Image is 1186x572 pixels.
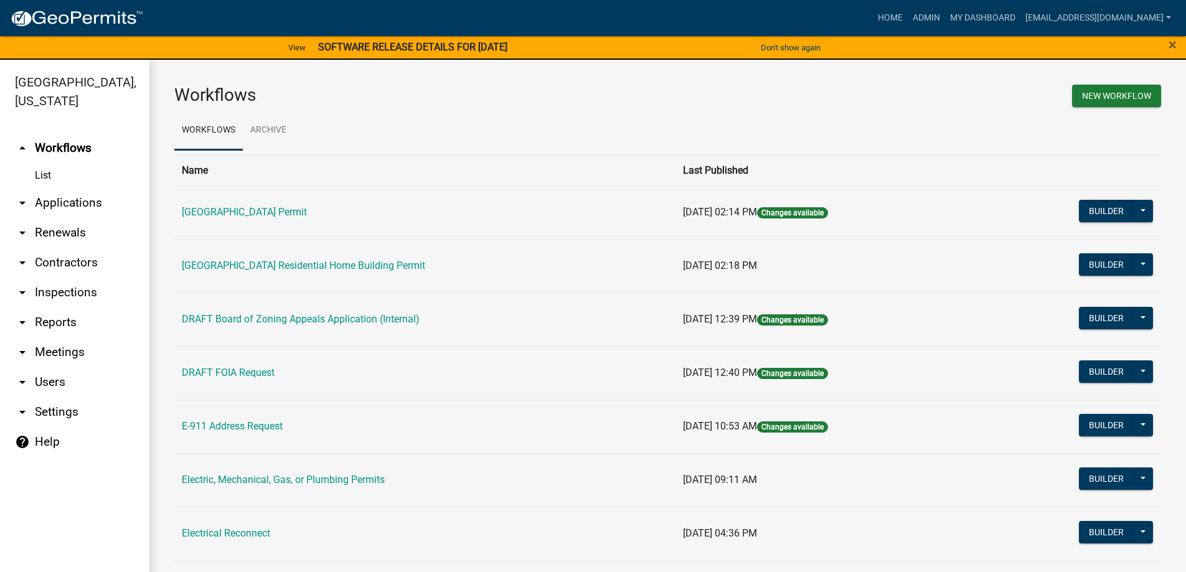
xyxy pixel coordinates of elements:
a: My Dashboard [945,6,1020,30]
a: [GEOGRAPHIC_DATA] Residential Home Building Permit [182,260,425,271]
button: Builder [1079,467,1134,490]
i: arrow_drop_down [15,345,30,360]
i: arrow_drop_down [15,405,30,420]
span: [DATE] 12:39 PM [683,313,757,325]
a: DRAFT FOIA Request [182,367,275,378]
button: Don't show again [756,37,826,58]
a: Electric, Mechanical, Gas, or Plumbing Permits [182,474,385,485]
span: Changes available [757,368,828,379]
button: Builder [1079,253,1134,276]
a: [GEOGRAPHIC_DATA] Permit [182,206,307,218]
span: × [1169,36,1177,54]
button: Close [1169,37,1177,52]
a: Archive [243,111,294,151]
span: [DATE] 04:36 PM [683,527,757,539]
a: Workflows [174,111,243,151]
i: arrow_drop_down [15,195,30,210]
button: Builder [1079,307,1134,329]
a: DRAFT Board of Zoning Appeals Application (Internal) [182,313,420,325]
i: arrow_drop_down [15,375,30,390]
span: [DATE] 02:18 PM [683,260,757,271]
a: Home [873,6,908,30]
h3: Workflows [174,85,659,106]
a: Admin [908,6,945,30]
strong: SOFTWARE RELEASE DETAILS FOR [DATE] [318,41,507,53]
i: arrow_drop_down [15,285,30,300]
i: help [15,434,30,449]
span: [DATE] 10:53 AM [683,420,757,432]
i: arrow_drop_down [15,225,30,240]
a: [EMAIL_ADDRESS][DOMAIN_NAME] [1020,6,1176,30]
a: View [283,37,311,58]
button: Builder [1079,360,1134,383]
span: [DATE] 09:11 AM [683,474,757,485]
span: Changes available [757,421,828,433]
i: arrow_drop_down [15,255,30,270]
span: Changes available [757,207,828,218]
th: Name [174,155,675,185]
span: [DATE] 02:14 PM [683,206,757,218]
a: E-911 Address Request [182,420,283,432]
i: arrow_drop_down [15,315,30,330]
i: arrow_drop_up [15,141,30,156]
button: Builder [1079,414,1134,436]
a: Electrical Reconnect [182,527,270,539]
button: Builder [1079,200,1134,222]
span: [DATE] 12:40 PM [683,367,757,378]
th: Last Published [675,155,986,185]
span: Changes available [757,314,828,326]
button: Builder [1079,521,1134,543]
button: New Workflow [1072,85,1161,107]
